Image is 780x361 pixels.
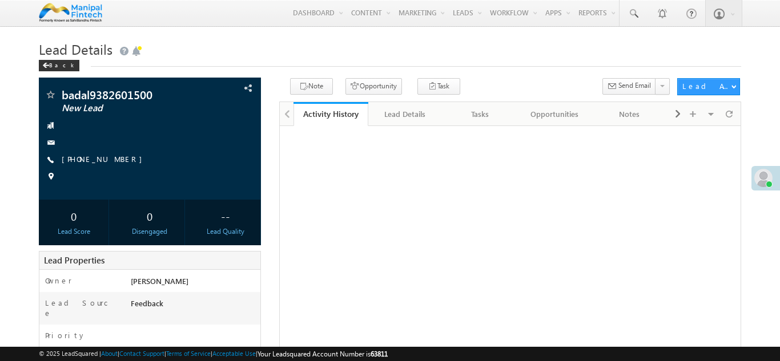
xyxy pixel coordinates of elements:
div: Lead Score [42,226,106,237]
a: Terms of Service [166,350,211,357]
span: [PHONE_NUMBER] [62,154,148,165]
div: Disengaged [118,226,182,237]
div: Feedback [128,298,260,314]
div: Activity History [302,108,360,119]
a: Tasks [443,102,518,126]
div: Back [39,60,79,71]
span: 63811 [371,350,388,358]
button: Task [417,78,460,95]
label: Priority [45,330,86,340]
div: Lead Actions [682,81,731,91]
div: Notes [602,107,657,121]
button: Opportunity [345,78,402,95]
span: Send Email [618,80,651,91]
div: Tasks [452,107,508,121]
div: Lead Details [377,107,433,121]
a: About [101,350,118,357]
span: badal9382601500 [62,89,199,100]
a: Opportunities [518,102,593,126]
span: [PERSON_NAME] [131,276,188,286]
img: Custom Logo [39,3,102,23]
a: Lead Details [368,102,443,126]
span: New Lead [62,103,199,114]
a: Notes [593,102,668,126]
button: Lead Actions [677,78,740,95]
div: -- [194,205,258,226]
span: Lead Details [39,40,112,58]
a: Back [39,59,85,69]
div: 0 [118,205,182,226]
a: Acceptable Use [212,350,256,357]
div: 0 [42,205,106,226]
button: Note [290,78,333,95]
label: Owner [45,275,72,286]
div: Opportunities [527,107,582,121]
span: © 2025 LeadSquared | | | | | [39,348,388,359]
a: Contact Support [119,350,164,357]
div: Lead Quality [194,226,258,237]
button: Send Email [602,78,656,95]
label: Lead Source [45,298,119,318]
a: Activity History [293,102,368,126]
span: Lead Properties [44,254,104,266]
span: Your Leadsquared Account Number is [258,350,388,358]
